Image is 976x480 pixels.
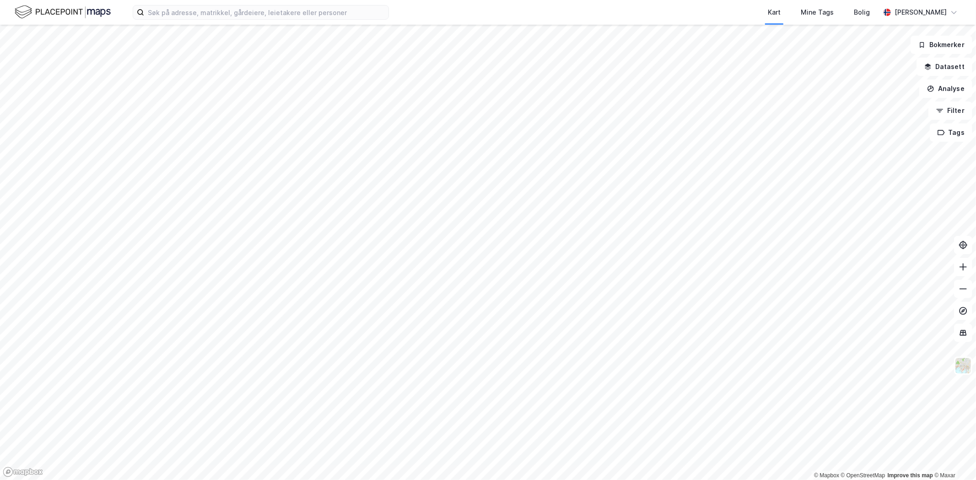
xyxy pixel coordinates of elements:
[801,7,834,18] div: Mine Tags
[911,36,972,54] button: Bokmerker
[854,7,870,18] div: Bolig
[919,80,972,98] button: Analyse
[930,436,976,480] div: Kontrollprogram for chat
[954,357,972,374] img: Z
[144,5,388,19] input: Søk på adresse, matrikkel, gårdeiere, leietakere eller personer
[917,58,972,76] button: Datasett
[930,123,972,142] button: Tags
[895,7,947,18] div: [PERSON_NAME]
[888,472,933,479] a: Improve this map
[814,472,839,479] a: Mapbox
[841,472,885,479] a: OpenStreetMap
[768,7,781,18] div: Kart
[15,4,111,20] img: logo.f888ab2527a4732fd821a326f86c7f29.svg
[928,101,972,120] button: Filter
[930,436,976,480] iframe: Chat Widget
[3,467,43,477] a: Mapbox homepage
